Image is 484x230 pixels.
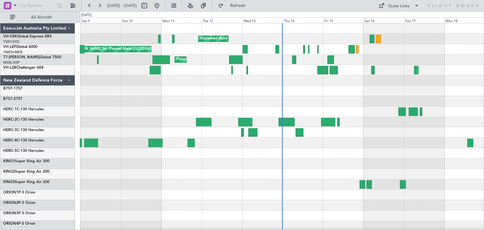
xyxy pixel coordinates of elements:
[3,97,16,101] span: B757-2
[200,34,278,43] div: Unplanned Maint Sydney ([PERSON_NAME] Intl)
[225,3,251,8] span: Refresh
[3,39,19,44] a: YSSY/SYD
[3,35,52,38] a: VH-VSKGlobal Express XRS
[3,118,44,122] a: HERC-2C-130 Hercules
[3,55,40,59] span: T7-[PERSON_NAME]
[3,45,16,49] span: VH-LEP
[3,170,49,174] a: KING2Super King Air 200
[3,87,22,90] a: B757-1757
[3,60,20,65] a: WSSL/XSP
[3,201,35,205] a: ORION2P-3 Orion
[3,222,35,226] a: ORION4P-3 Orion
[3,222,18,226] span: ORION4
[3,139,44,142] a: HERC-4C-130 Hercules
[3,149,17,153] span: HERC-5
[19,1,55,10] input: Trip Number
[202,17,242,23] div: Tue 12
[363,17,404,23] div: Sat 16
[3,159,15,163] span: KING1
[3,180,49,184] a: KING3Super King Air 200
[107,3,137,9] span: [DATE] - [DATE]
[3,107,44,111] a: HERC-1C-130 Hercules
[388,3,410,9] div: Quick Links
[7,12,68,22] button: All Aircraft
[121,17,161,23] div: Sun 10
[3,159,49,163] a: KING1Super King Air 200
[3,97,22,101] a: B757-2757
[3,50,22,55] a: YMEN/MEB
[404,17,444,23] div: Sun 17
[3,55,61,59] a: T7-[PERSON_NAME]Global 7500
[176,55,276,64] div: Planned Maint [GEOGRAPHIC_DATA] ([GEOGRAPHIC_DATA])
[3,149,44,153] a: HERC-5C-130 Hercules
[3,128,17,132] span: HERC-3
[3,128,44,132] a: HERC-3C-130 Hercules
[3,211,35,215] a: ORION3P-3 Orion
[81,13,92,18] div: [DATE]
[109,44,229,54] div: Planned Maint [GEOGRAPHIC_DATA] ([GEOGRAPHIC_DATA] International)
[3,191,18,194] span: ORION1
[161,17,202,23] div: Mon 11
[81,17,121,23] div: Sat 9
[3,35,17,38] span: VH-VSK
[3,211,18,215] span: ORION3
[3,66,43,70] a: VH-L2BChallenger 604
[3,107,17,111] span: HERC-1
[215,1,253,11] button: Refresh
[3,180,15,184] span: KING3
[242,17,283,23] div: Wed 13
[376,1,422,11] button: Quick Links
[3,118,17,122] span: HERC-2
[3,139,17,142] span: HERC-4
[3,66,16,70] span: VH-L2B
[16,15,66,20] span: All Aircraft
[3,191,35,194] a: ORION1P-3 Orion
[3,170,15,174] span: KING2
[3,201,18,205] span: ORION2
[283,17,323,23] div: Thu 14
[3,45,37,49] a: VH-LEPGlobal 6000
[3,87,16,90] span: B757-1
[323,17,363,23] div: Fri 15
